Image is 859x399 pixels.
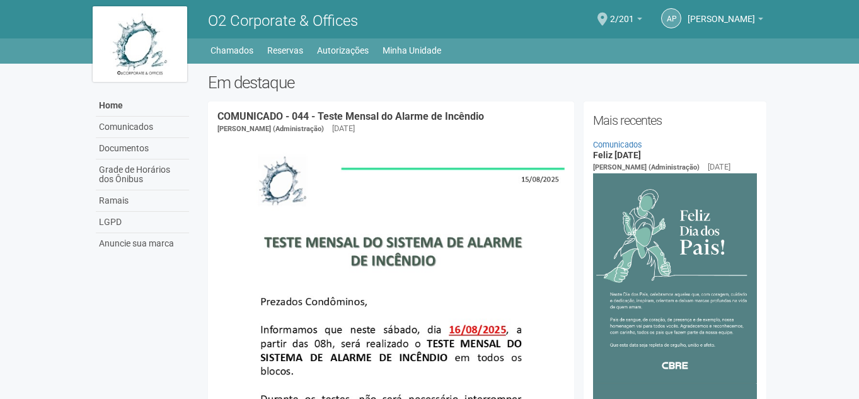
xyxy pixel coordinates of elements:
[208,73,767,92] h2: Em destaque
[96,138,189,159] a: Documentos
[208,12,358,30] span: O2 Corporate & Offices
[96,159,189,190] a: Grade de Horários dos Ônibus
[708,161,730,173] div: [DATE]
[610,2,634,24] span: 2/201
[210,42,253,59] a: Chamados
[593,111,758,130] h2: Mais recentes
[96,233,189,254] a: Anuncie sua marca
[267,42,303,59] a: Reservas
[661,8,681,28] a: ap
[317,42,369,59] a: Autorizações
[217,125,324,133] span: [PERSON_NAME] (Administração)
[96,117,189,138] a: Comunicados
[96,190,189,212] a: Ramais
[688,2,755,24] span: agatha pedro de souza
[217,110,484,122] a: COMUNICADO - 044 - Teste Mensal do Alarme de Incêndio
[93,6,187,82] img: logo.jpg
[332,123,355,134] div: [DATE]
[593,150,641,160] a: Feliz [DATE]
[688,16,763,26] a: [PERSON_NAME]
[610,16,642,26] a: 2/201
[593,140,642,149] a: Comunicados
[96,95,189,117] a: Home
[383,42,441,59] a: Minha Unidade
[593,163,700,171] span: [PERSON_NAME] (Administração)
[96,212,189,233] a: LGPD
